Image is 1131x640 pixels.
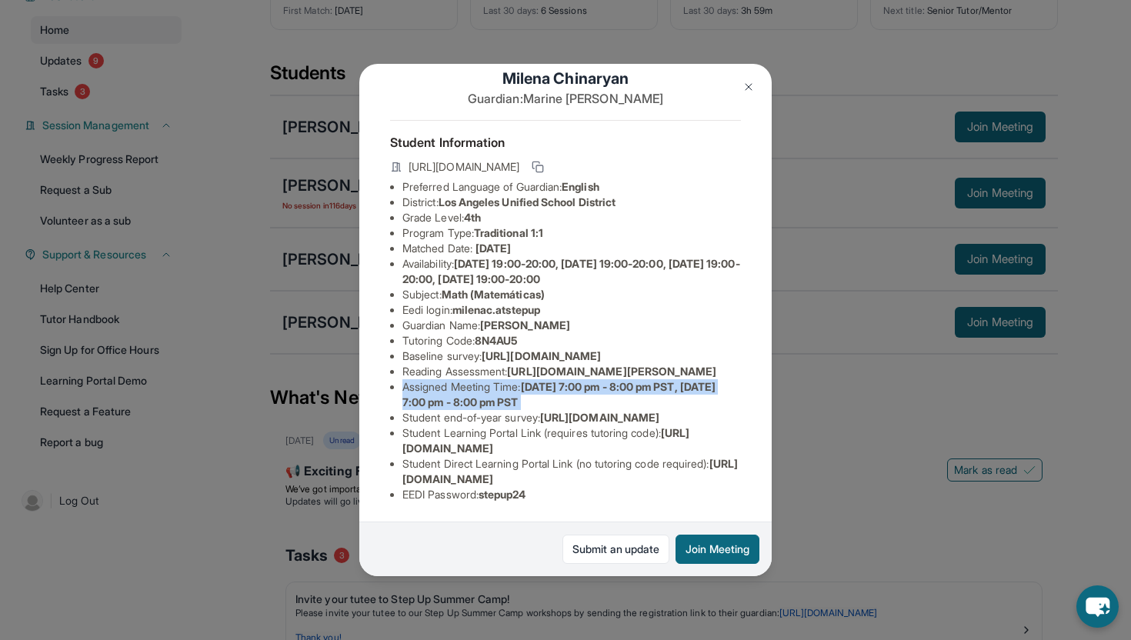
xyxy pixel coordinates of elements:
[475,242,511,255] span: [DATE]
[480,318,570,332] span: [PERSON_NAME]
[452,303,540,316] span: milenac.atstepup
[1076,585,1119,628] button: chat-button
[676,535,759,564] button: Join Meeting
[402,380,716,408] span: [DATE] 7:00 pm - 8:00 pm PST, [DATE] 7:00 pm - 8:00 pm PST
[402,256,741,287] li: Availability:
[402,179,741,195] li: Preferred Language of Guardian:
[402,210,741,225] li: Grade Level:
[390,133,741,152] h4: Student Information
[562,535,669,564] a: Submit an update
[479,488,526,501] span: stepup24
[402,257,740,285] span: [DATE] 19:00-20:00, [DATE] 19:00-20:00, [DATE] 19:00-20:00, [DATE] 19:00-20:00
[402,225,741,241] li: Program Type:
[442,288,545,301] span: Math (Matemáticas)
[402,241,741,256] li: Matched Date:
[529,158,547,176] button: Copy link
[402,195,741,210] li: District:
[402,333,741,348] li: Tutoring Code :
[540,411,659,424] span: [URL][DOMAIN_NAME]
[402,287,741,302] li: Subject :
[402,410,741,425] li: Student end-of-year survey :
[390,68,741,89] h1: Milena Chinaryan
[402,425,741,456] li: Student Learning Portal Link (requires tutoring code) :
[507,365,716,378] span: [URL][DOMAIN_NAME][PERSON_NAME]
[402,348,741,364] li: Baseline survey :
[390,89,741,108] p: Guardian: Marine [PERSON_NAME]
[474,226,543,239] span: Traditional 1:1
[482,349,601,362] span: [URL][DOMAIN_NAME]
[409,159,519,175] span: [URL][DOMAIN_NAME]
[402,456,741,487] li: Student Direct Learning Portal Link (no tutoring code required) :
[402,318,741,333] li: Guardian Name :
[475,334,517,347] span: 8N4AU5
[464,211,481,224] span: 4th
[402,379,741,410] li: Assigned Meeting Time :
[439,195,616,208] span: Los Angeles Unified School District
[402,364,741,379] li: Reading Assessment :
[562,180,599,193] span: English
[402,487,741,502] li: EEDI Password :
[402,302,741,318] li: Eedi login :
[742,81,755,93] img: Close Icon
